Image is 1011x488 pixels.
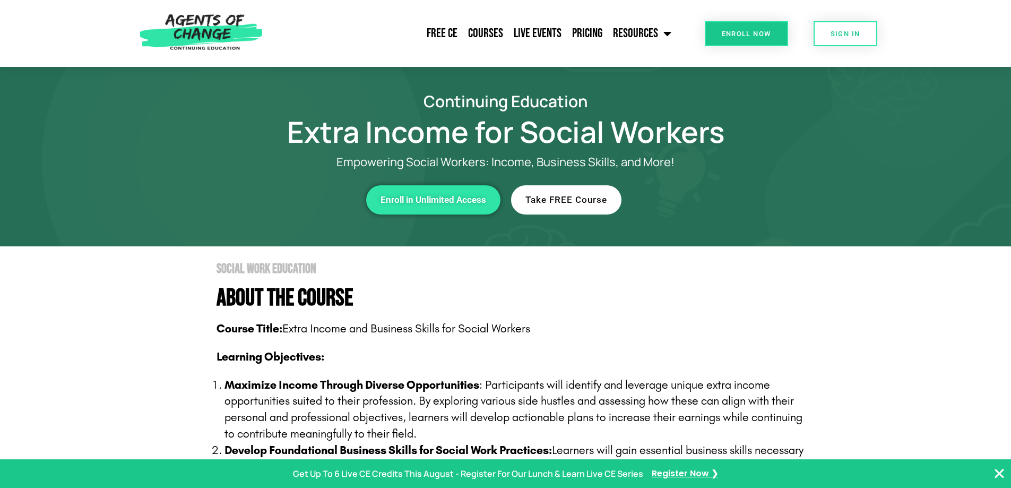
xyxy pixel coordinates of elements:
[217,350,324,364] b: Learning Objectives:
[993,467,1006,480] button: Close Banner
[511,185,621,215] a: Take FREE Course
[217,262,808,276] h2: Social Work Education
[652,466,718,482] a: Register Now ❯
[217,321,808,337] p: Extra Income and Business Skills for Social Workers
[366,185,500,215] a: Enroll in Unlimited Access
[293,466,643,482] p: Get Up To 6 Live CE Credits This August - Register For Our Lunch & Learn Live CE Series
[268,20,677,47] nav: Menu
[381,195,486,204] span: Enroll in Unlimited Access
[224,378,479,392] strong: Maximize Income Through Diverse Opportunities
[203,93,808,109] h2: Continuing Education
[246,155,766,169] p: Empowering Social Workers: Income, Business Skills, and More!
[203,119,808,144] h1: Extra Income for Social Workers
[525,195,607,204] span: Take FREE Course
[463,20,508,47] a: Courses
[508,20,567,47] a: Live Events
[421,20,463,47] a: Free CE
[722,30,771,37] span: Enroll Now
[831,30,860,37] span: SIGN IN
[224,443,552,457] strong: Develop Foundational Business Skills for Social Work Practices:
[814,21,877,46] a: SIGN IN
[567,20,608,47] a: Pricing
[224,377,808,442] p: : Participants will identify and leverage unique extra income opportunities suited to their profe...
[217,286,808,310] h4: About The Course
[608,20,677,47] a: Resources
[217,322,282,336] b: Course Title:
[705,21,788,46] a: Enroll Now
